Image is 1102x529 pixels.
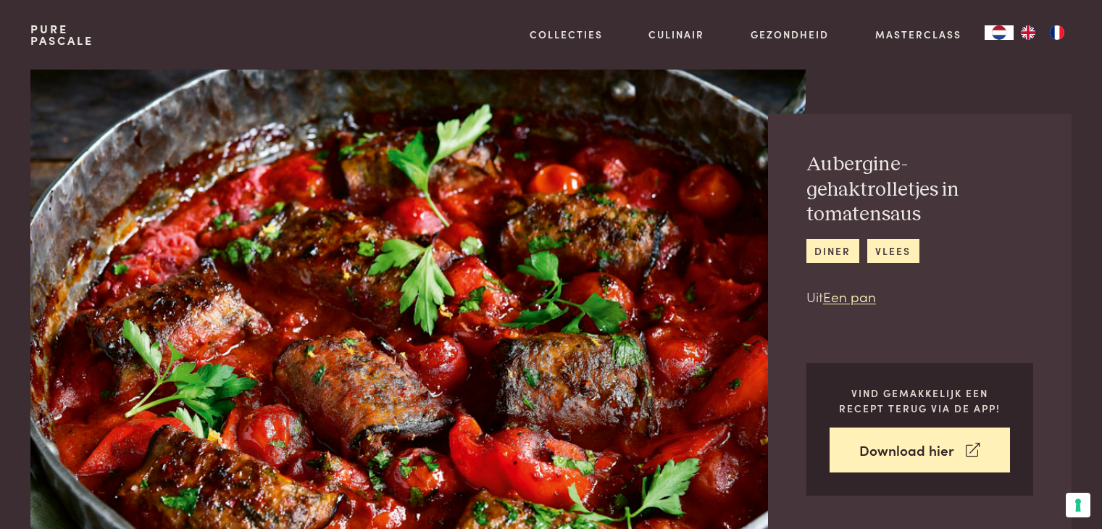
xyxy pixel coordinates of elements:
ul: Language list [1014,25,1072,40]
a: Download hier [830,428,1010,473]
aside: Language selected: Nederlands [985,25,1072,40]
a: Gezondheid [751,27,829,42]
a: diner [806,239,859,263]
div: Language [985,25,1014,40]
a: Masterclass [875,27,961,42]
p: Uit [806,286,1033,307]
p: Vind gemakkelijk een recept terug via de app! [830,386,1010,415]
button: Uw voorkeuren voor toestemming voor trackingtechnologieën [1066,493,1090,517]
a: Culinair [648,27,704,42]
a: NL [985,25,1014,40]
a: vlees [867,239,919,263]
a: EN [1014,25,1043,40]
a: Een pan [823,286,876,306]
a: Collecties [530,27,603,42]
a: FR [1043,25,1072,40]
h2: Aubergine-gehaktrolletjes in tomatensaus [806,152,1033,228]
a: PurePascale [30,23,93,46]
